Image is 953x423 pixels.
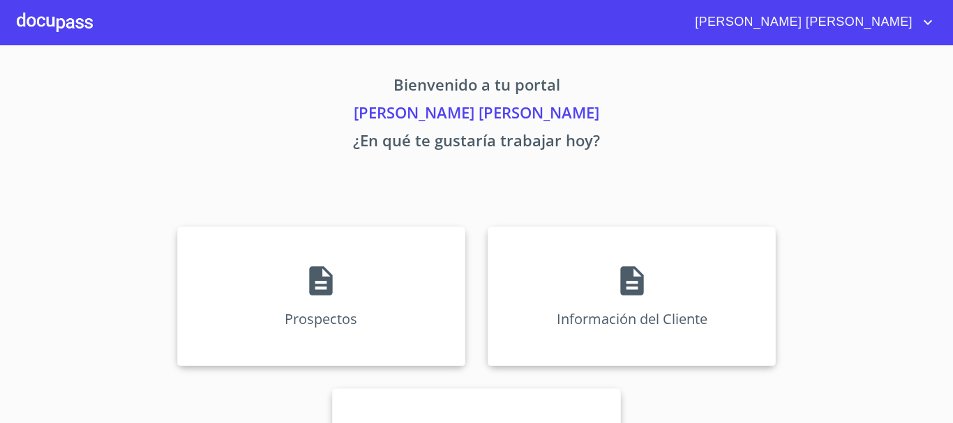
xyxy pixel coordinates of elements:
p: ¿En qué te gustaría trabajar hoy? [47,129,906,157]
p: [PERSON_NAME] [PERSON_NAME] [47,101,906,129]
p: Bienvenido a tu portal [47,73,906,101]
button: account of current user [684,11,936,33]
span: [PERSON_NAME] [PERSON_NAME] [684,11,920,33]
p: Prospectos [285,309,357,328]
p: Información del Cliente [557,309,707,328]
